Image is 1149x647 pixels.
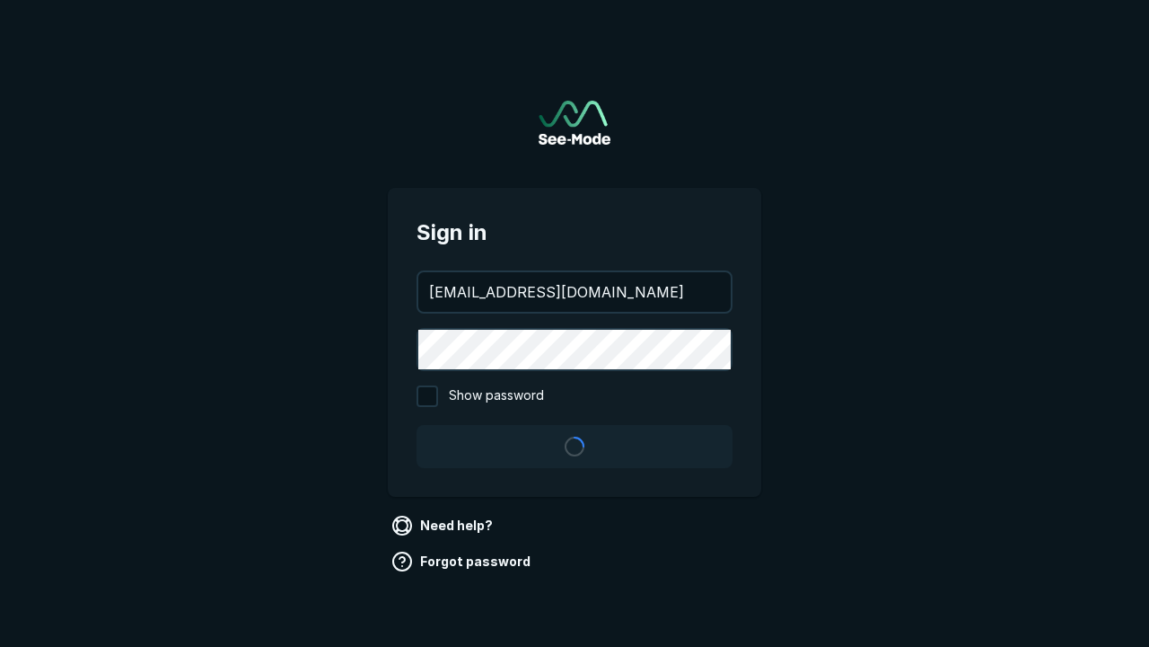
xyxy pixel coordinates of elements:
a: Go to sign in [539,101,610,145]
input: your@email.com [418,272,731,312]
img: See-Mode Logo [539,101,610,145]
span: Show password [449,386,544,407]
span: Sign in [417,217,732,249]
a: Forgot password [388,547,538,576]
a: Need help? [388,511,500,540]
